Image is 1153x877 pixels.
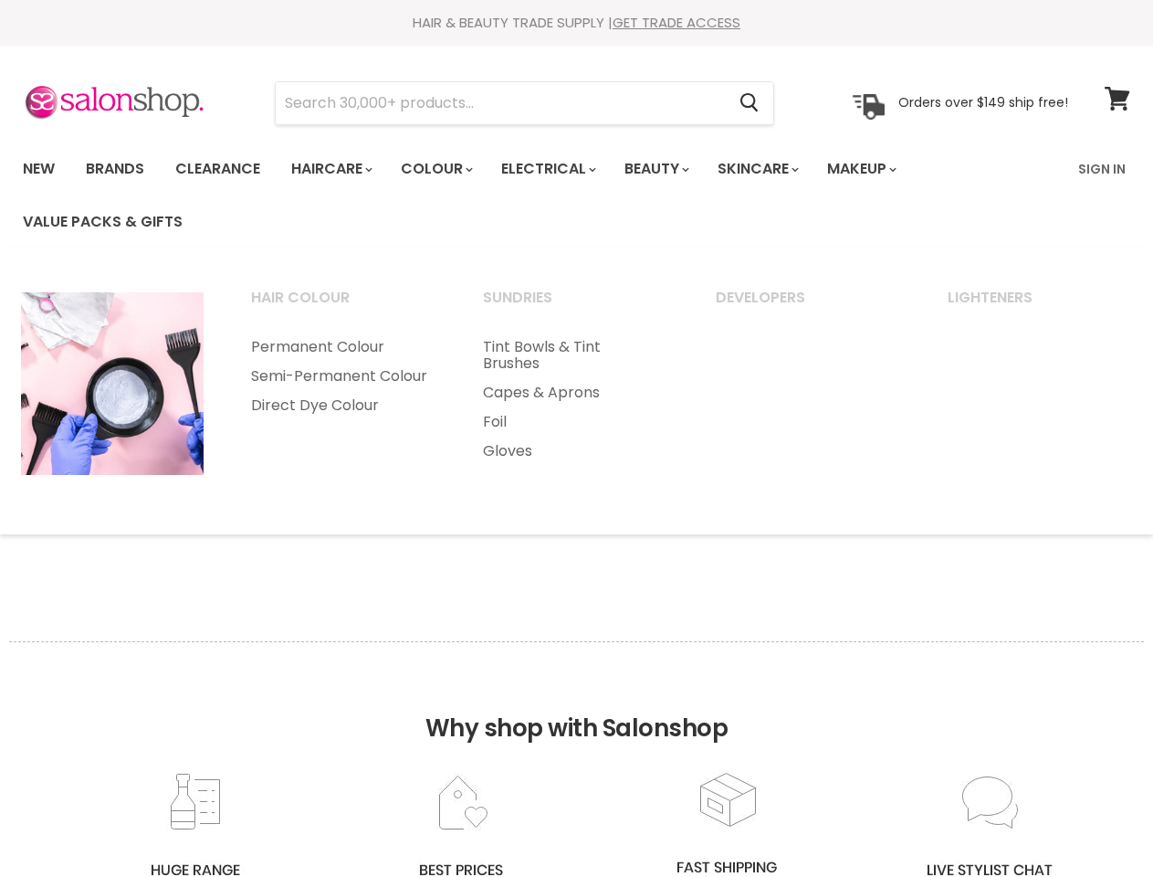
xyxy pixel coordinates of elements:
[9,203,196,241] a: Value Packs & Gifts
[460,378,688,407] a: Capes & Aprons
[278,150,383,188] a: Haircare
[460,407,688,437] a: Foil
[275,81,774,125] form: Product
[725,82,773,124] button: Search
[611,150,700,188] a: Beauty
[9,150,68,188] a: New
[898,94,1068,111] p: Orders over $149 ship free!
[704,150,810,188] a: Skincare
[276,82,725,124] input: Search
[813,150,907,188] a: Makeup
[228,362,456,391] a: Semi-Permanent Colour
[1067,150,1137,188] a: Sign In
[9,143,1067,248] ul: Main menu
[613,13,740,32] a: GET TRADE ACCESS
[460,283,688,329] a: Sundries
[460,333,688,466] ul: Main menu
[72,150,158,188] a: Brands
[387,150,484,188] a: Colour
[460,437,688,466] a: Gloves
[228,283,456,329] a: Hair Colour
[460,333,688,378] a: Tint Bowls & Tint Brushes
[228,391,456,420] a: Direct Dye Colour
[9,641,1144,770] h2: Why shop with Salonshop
[162,150,274,188] a: Clearance
[228,333,456,420] ul: Main menu
[693,283,921,329] a: Developers
[487,150,607,188] a: Electrical
[228,333,456,362] a: Permanent Colour
[925,283,1153,329] a: Lighteners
